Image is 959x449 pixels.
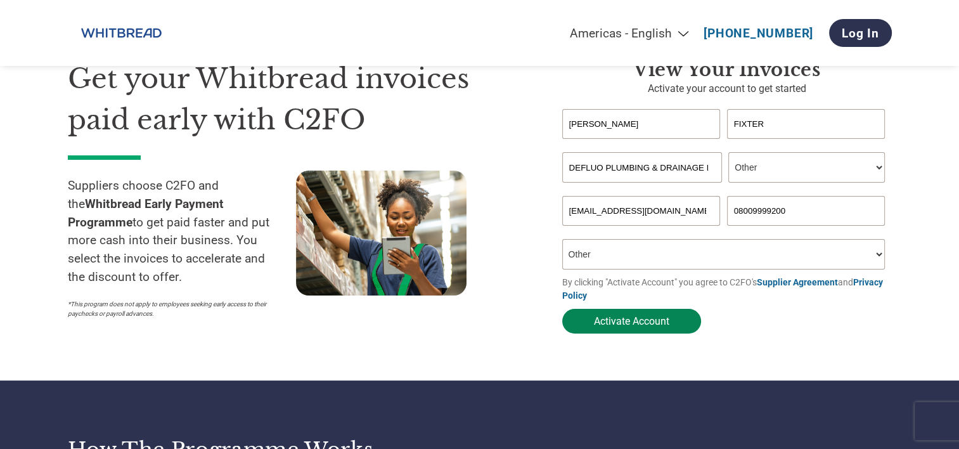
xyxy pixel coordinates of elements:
p: By clicking "Activate Account" you agree to C2FO's and [562,276,892,303]
input: Invalid Email format [562,196,721,226]
input: Phone* [727,196,885,226]
div: Inavlid Phone Number [727,227,885,234]
p: Activate your account to get started [562,81,892,96]
img: supply chain worker [296,171,467,296]
strong: Whitbread Early Payment Programme [68,197,224,230]
p: Suppliers choose C2FO and the to get paid faster and put more cash into their business. You selec... [68,177,296,287]
a: Privacy Policy [562,277,883,301]
div: Invalid first name or first name is too long [562,140,721,147]
div: Inavlid Email Address [562,227,721,234]
input: Last Name* [727,109,885,139]
h1: Get your Whitbread invoices paid early with C2FO [68,58,524,140]
button: Activate Account [562,309,701,334]
a: [PHONE_NUMBER] [704,26,813,41]
p: *This program does not apply to employees seeking early access to their paychecks or payroll adva... [68,299,283,318]
input: Your company name* [562,152,722,183]
div: Invalid last name or last name is too long [727,140,885,147]
input: First Name* [562,109,721,139]
h3: View your invoices [562,58,892,81]
a: Log In [829,19,892,47]
a: Supplier Agreement [757,277,838,287]
img: Whitbread [68,16,175,51]
div: Invalid company name or company name is too long [562,184,885,191]
select: Title/Role [728,152,885,183]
